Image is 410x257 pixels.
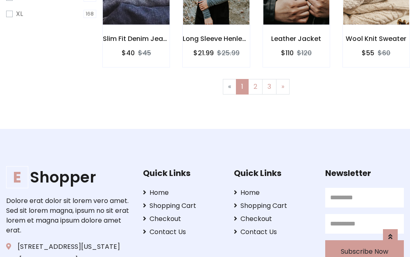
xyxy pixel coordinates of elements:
[281,49,294,57] h6: $110
[6,166,28,188] span: E
[143,188,222,198] a: Home
[276,79,290,95] a: Next
[262,79,276,95] a: 3
[16,9,23,19] label: XL
[84,10,97,18] span: 168
[234,188,313,198] a: Home
[6,242,130,252] p: [STREET_ADDRESS][US_STATE]
[103,35,170,43] h6: Slim Fit Denim Jeans
[122,49,135,57] h6: $40
[143,214,222,224] a: Checkout
[109,79,404,95] nav: Page navigation
[325,168,404,178] h5: Newsletter
[281,82,284,91] span: »
[217,48,240,58] del: $25.99
[263,35,330,43] h6: Leather Jacket
[143,227,222,237] a: Contact Us
[234,201,313,211] a: Shopping Cart
[234,227,313,237] a: Contact Us
[378,48,390,58] del: $60
[193,49,214,57] h6: $21.99
[6,168,130,186] h1: Shopper
[143,168,222,178] h5: Quick Links
[234,168,313,178] h5: Quick Links
[138,48,151,58] del: $45
[343,35,410,43] h6: Wool Knit Sweater
[362,49,374,57] h6: $55
[6,168,130,186] a: EShopper
[143,201,222,211] a: Shopping Cart
[297,48,312,58] del: $120
[183,35,249,43] h6: Long Sleeve Henley T-Shirt
[248,79,263,95] a: 2
[6,196,130,235] p: Dolore erat dolor sit lorem vero amet. Sed sit lorem magna, ipsum no sit erat lorem et magna ipsu...
[234,214,313,224] a: Checkout
[236,79,249,95] a: 1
